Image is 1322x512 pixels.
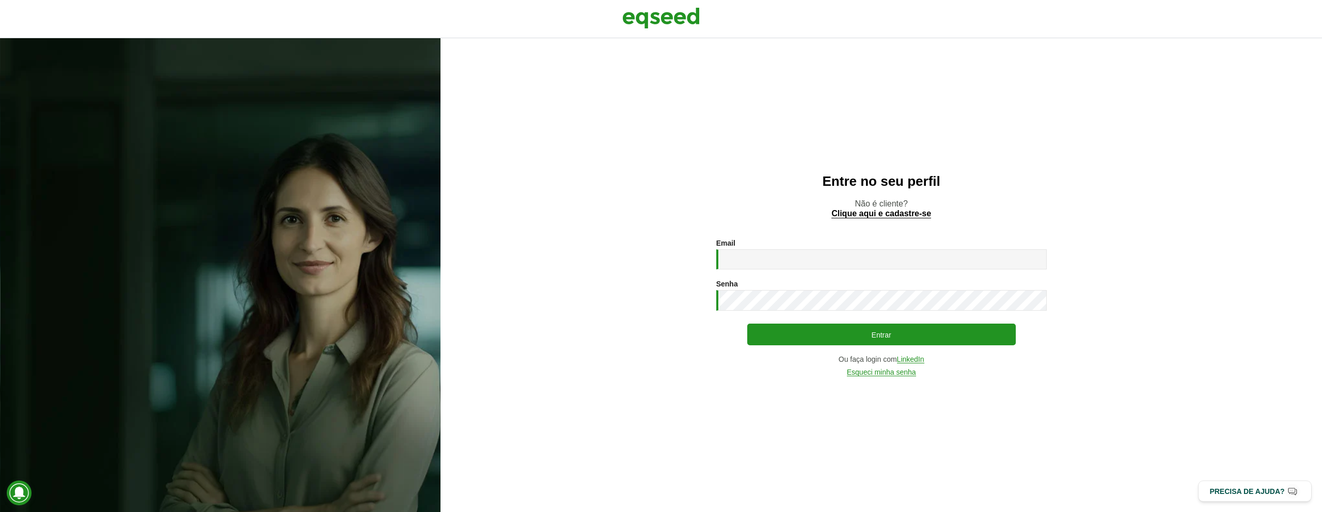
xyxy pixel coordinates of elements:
a: Esqueci minha senha [847,369,916,376]
img: EqSeed Logo [622,5,700,31]
a: LinkedIn [897,356,924,363]
button: Entrar [747,324,1016,345]
h2: Entre no seu perfil [461,174,1301,189]
label: Senha [716,280,738,287]
a: Clique aqui e cadastre-se [831,210,931,218]
div: Ou faça login com [716,356,1047,363]
p: Não é cliente? [461,199,1301,218]
label: Email [716,239,735,247]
